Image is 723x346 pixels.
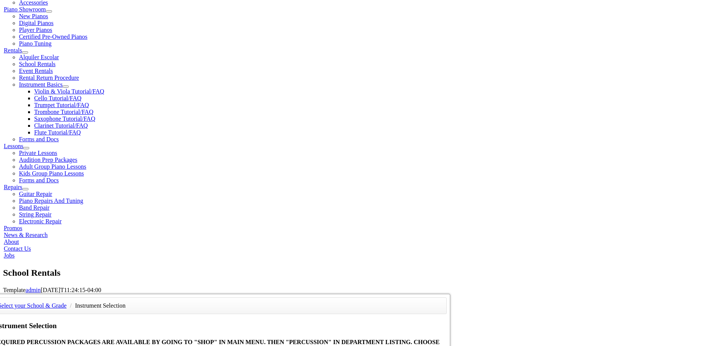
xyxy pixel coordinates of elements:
a: Forms and Docs [19,177,59,183]
a: Forms and Docs [19,136,59,142]
a: School Rentals [19,61,55,67]
a: Piano Repairs And Tuning [19,197,83,204]
span: / [68,302,73,309]
a: Player Pianos [19,27,52,33]
a: Saxophone Tutorial/FAQ [34,115,95,122]
a: Guitar Repair [19,191,52,197]
a: Piano Tuning [19,40,52,47]
a: About [4,239,19,245]
a: Instrument Basics [19,81,63,88]
span: Template [3,287,25,293]
a: New Pianos [19,13,48,19]
li: Instrument Selection [75,300,126,311]
a: Flute Tutorial/FAQ [34,129,81,136]
a: Repairs [4,184,22,190]
a: Trombone Tutorial/FAQ [34,109,93,115]
a: Event Rentals [19,68,53,74]
span: [DATE]T11:24:15-04:00 [41,287,101,293]
a: Violin & Viola Tutorial/FAQ [34,88,104,95]
a: Contact Us [4,245,31,252]
a: Digital Pianos [19,20,54,26]
a: Electronic Repair [19,218,61,224]
button: Open submenu of Instrument Basics [63,85,69,88]
a: Lessons [4,143,24,149]
a: Piano Showroom [4,6,46,13]
a: News & Research [4,232,48,238]
a: String Repair [19,211,52,218]
a: Cello Tutorial/FAQ [34,95,82,101]
a: Rentals [4,47,22,54]
button: Open submenu of Repairs [22,188,28,190]
a: Audition Prep Packages [19,156,77,163]
button: Open submenu of Lessons [23,147,29,149]
a: Alquiler Escolar [19,54,59,60]
a: Promos [4,225,22,231]
a: admin [25,287,41,293]
button: Open submenu of Piano Showroom [46,10,52,13]
a: Jobs [4,252,14,259]
a: Kids Group Piano Lessons [19,170,84,177]
a: Certified Pre-Owned Pianos [19,33,87,40]
a: Rental Return Procedure [19,74,79,81]
a: Clarinet Tutorial/FAQ [34,122,88,129]
button: Open submenu of Rentals [22,51,28,54]
a: Private Lessons [19,150,57,156]
a: Adult Group Piano Lessons [19,163,86,170]
a: Trumpet Tutorial/FAQ [34,102,89,108]
a: Band Repair [19,204,49,211]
